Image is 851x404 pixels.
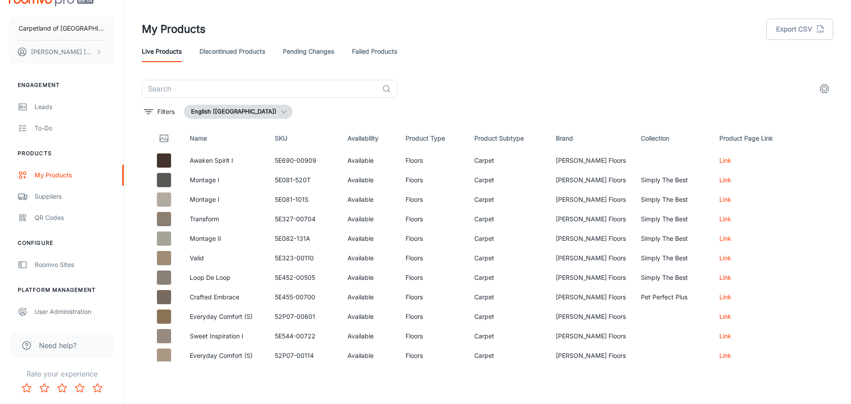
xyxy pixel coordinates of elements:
td: 5E690-00909 [268,151,340,170]
td: [PERSON_NAME] Floors [549,190,634,209]
a: Link [719,313,731,320]
div: User Administration [35,307,115,317]
a: Link [719,215,731,223]
td: Carpet [467,268,549,287]
svg: Thumbnail [159,133,169,144]
td: Simply The Best [634,248,712,268]
td: 5E327-00704 [268,209,340,229]
td: [PERSON_NAME] Floors [549,229,634,248]
td: [PERSON_NAME] Floors [549,248,634,268]
button: Carpetland of [GEOGRAPHIC_DATA] [9,17,115,40]
a: Live Products [142,41,182,62]
td: [PERSON_NAME] Floors [549,170,634,190]
td: Floors [398,170,467,190]
p: Rate your experience [7,369,117,379]
td: Carpet [467,170,549,190]
button: Rate 5 star [89,379,106,397]
td: 5E082-131A [268,229,340,248]
td: Floors [398,209,467,229]
div: My Products [35,170,115,180]
button: Rate 2 star [35,379,53,397]
td: 5E455-00700 [268,287,340,307]
span: Need help? [39,340,77,351]
div: To-do [35,123,115,133]
td: [PERSON_NAME] Floors [549,268,634,287]
td: 5E544-00722 [268,326,340,346]
td: 52P07-00601 [268,307,340,326]
button: Rate 3 star [53,379,71,397]
td: Floors [398,190,467,209]
a: Link [719,176,731,184]
a: Link [719,235,731,242]
td: Available [340,209,398,229]
td: Available [340,268,398,287]
td: Simply The Best [634,209,712,229]
p: Montage I [190,175,261,185]
td: Carpet [467,229,549,248]
button: Rate 1 star [18,379,35,397]
a: Failed Products [352,41,397,62]
div: Suppliers [35,192,115,201]
td: Available [340,170,398,190]
td: [PERSON_NAME] Floors [549,307,634,326]
td: [PERSON_NAME] Floors [549,346,634,365]
div: Roomvo Sites [35,260,115,270]
td: Carpet [467,151,549,170]
td: Available [340,151,398,170]
td: Floors [398,326,467,346]
p: [PERSON_NAME] [PERSON_NAME] [31,47,94,57]
td: Available [340,287,398,307]
p: Crafted Embrace [190,292,261,302]
th: Product Type [398,126,467,151]
td: Simply The Best [634,190,712,209]
a: Link [719,274,731,281]
td: Carpet [467,307,549,326]
th: SKU [268,126,340,151]
p: Montage II [190,234,261,243]
a: Discontinued Products [199,41,265,62]
th: Product Subtype [467,126,549,151]
td: Carpet [467,326,549,346]
td: Available [340,326,398,346]
a: Link [719,332,731,340]
td: 5E081-101S [268,190,340,209]
td: 52P07-00114 [268,346,340,365]
td: Available [340,307,398,326]
p: Everyday Comfort (S) [190,351,261,361]
td: Simply The Best [634,170,712,190]
p: Transform [190,214,261,224]
td: [PERSON_NAME] Floors [549,209,634,229]
p: Carpetland of [GEOGRAPHIC_DATA] [19,24,105,33]
th: Name [183,126,268,151]
th: Brand [549,126,634,151]
button: Export CSV [766,19,833,40]
td: Simply The Best [634,229,712,248]
td: Carpet [467,248,549,268]
td: Floors [398,248,467,268]
td: Carpet [467,190,549,209]
button: settings [816,80,833,98]
p: Awaken Spirit I [190,156,261,165]
td: Floors [398,151,467,170]
th: Product Page Link [712,126,804,151]
a: Link [719,352,731,359]
p: Filters [157,107,175,117]
td: Available [340,248,398,268]
td: Pet Perfect Plus [634,287,712,307]
p: Montage I [190,195,261,204]
td: 5E323-00110 [268,248,340,268]
button: English ([GEOGRAPHIC_DATA]) [184,105,293,119]
td: 5E081-520T [268,170,340,190]
button: filter [142,105,177,119]
td: Available [340,229,398,248]
p: Valid [190,253,261,263]
a: Link [719,254,731,262]
td: Floors [398,307,467,326]
button: Rate 4 star [71,379,89,397]
div: Leads [35,102,115,112]
a: Link [719,196,731,203]
td: Floors [398,287,467,307]
a: Link [719,157,731,164]
td: Carpet [467,346,549,365]
td: Carpet [467,209,549,229]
